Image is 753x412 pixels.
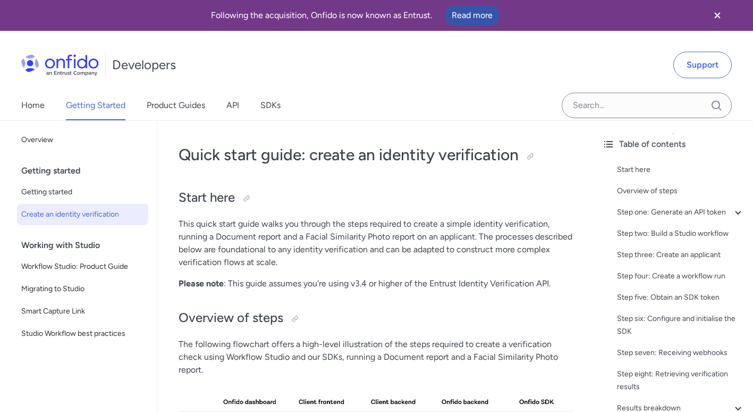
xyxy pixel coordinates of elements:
[17,182,148,203] a: Getting started
[147,90,205,120] a: Product Guides
[21,160,153,182] div: Getting started
[17,278,148,300] a: Migrating to Studio
[617,163,744,176] a: Start here
[17,129,148,151] a: Overview
[617,347,744,359] a: Step seven: Receiving webhooks
[21,134,144,146] span: Overview
[602,138,744,151] div: Table of contents
[617,206,744,219] a: Step one: Generate an API token
[179,277,572,290] p: : This guide assumes you're using v3.4 or higher of the Entrust Identity Verification API.
[617,270,744,283] a: Step four: Create a workflow run
[617,227,744,240] a: Step two: Build a Studio workflow
[179,189,572,207] h2: Start here
[66,90,125,120] a: Getting Started
[112,56,176,73] h1: Developers
[21,54,99,76] img: Onfido Logo
[21,327,144,340] span: Studio Workflow best practices
[617,185,744,197] a: Overview of steps
[17,256,148,277] a: Workflow Studio: Product Guide
[617,312,744,338] a: Step six: Configure and initialise the SDK
[179,218,572,269] p: This quick start guide walks you through the steps required to create a simple identity verificat...
[617,368,744,393] a: Step eight: Retrieving verification results
[562,93,732,118] input: Onfido search input field
[17,301,148,322] a: Smart Capture Link
[17,204,148,225] a: Create an identity verification
[21,235,153,256] div: Working with Studio
[260,90,281,120] a: SDKs
[698,2,737,29] button: Close banner
[617,249,744,261] a: Step three: Create an applicant
[445,5,500,26] a: Read more
[179,309,572,327] h2: Overview of steps
[17,323,148,344] a: Studio Workflow best practices
[21,208,144,221] span: Create an identity verification
[226,90,239,120] a: API
[179,338,572,376] p: The following flowchart offers a high-level illustration of the steps required to create a verifi...
[179,278,224,289] strong: Please note
[21,186,144,199] span: Getting started
[21,283,144,295] span: Migrating to Studio
[21,305,144,318] span: Smart Capture Link
[617,291,744,304] a: Step five: Obtain an SDK token
[711,9,724,22] svg: Close banner
[21,260,144,273] span: Workflow Studio: Product Guide
[673,52,732,78] a: Support
[21,90,45,120] a: Home
[179,144,572,166] h1: Quick start guide: create an identity verification
[13,5,698,26] div: Following the acquisition, Onfido is now known as Entrust.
